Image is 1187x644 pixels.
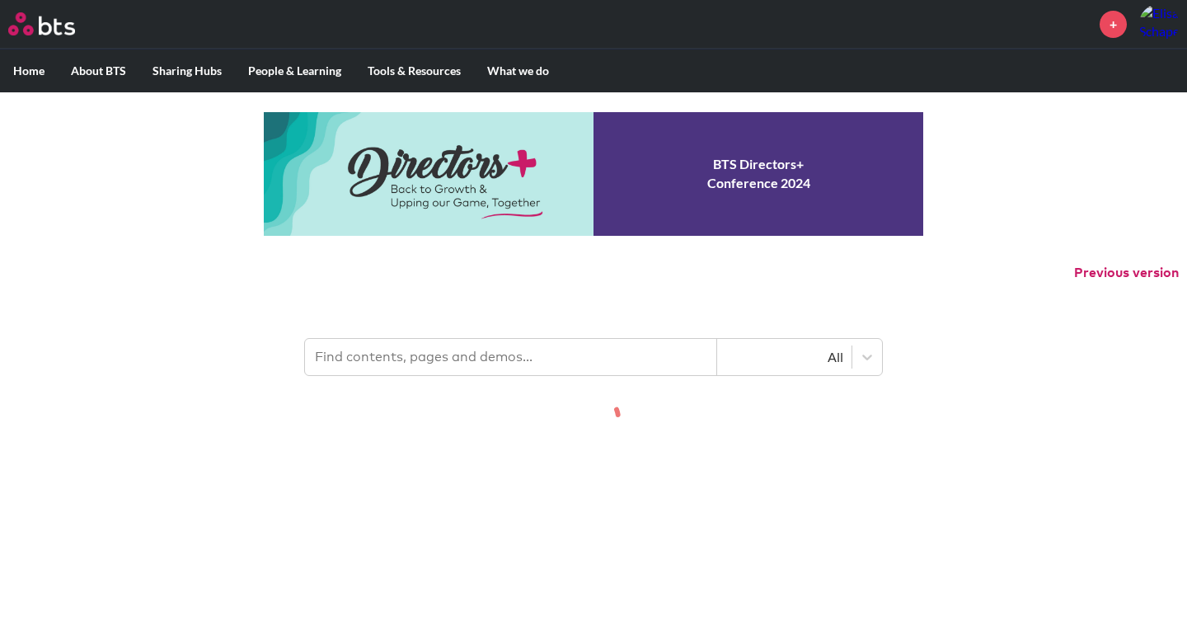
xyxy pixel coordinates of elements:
[305,339,717,375] input: Find contents, pages and demos...
[354,49,474,92] label: Tools & Resources
[1139,4,1179,44] a: Profile
[139,49,235,92] label: Sharing Hubs
[58,49,139,92] label: About BTS
[235,49,354,92] label: People & Learning
[8,12,75,35] img: BTS Logo
[264,112,923,236] a: Conference 2024
[725,348,843,366] div: All
[1100,11,1127,38] a: +
[1139,4,1179,44] img: Elisa Schaper
[474,49,562,92] label: What we do
[1074,264,1179,282] button: Previous version
[8,12,106,35] a: Go home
